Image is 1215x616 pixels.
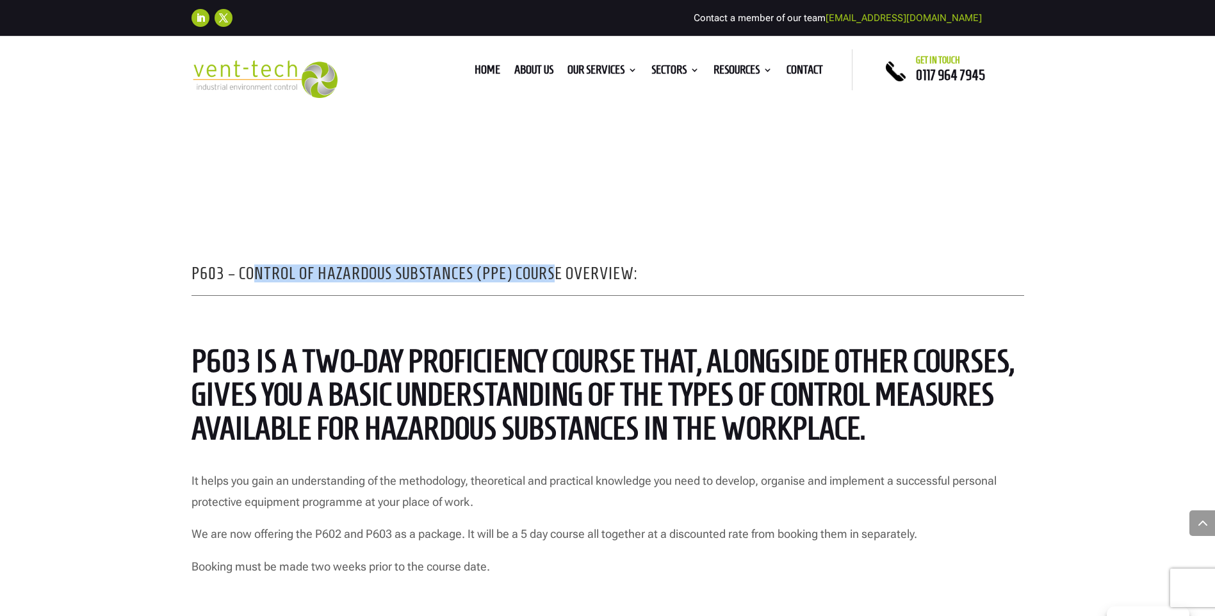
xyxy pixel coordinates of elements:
[215,9,232,27] a: Follow on X
[192,556,1024,577] p: Booking must be made two weeks prior to the course date.
[787,65,823,79] a: Contact
[192,343,1014,446] span: P603 is a two-day proficiency course that, alongside other courses, gives you a basic understandi...
[475,65,500,79] a: Home
[916,67,985,83] a: 0117 964 7945
[514,65,553,79] a: About us
[192,265,1024,288] h2: P603 – Control of hazardous Substances (PPE) Course Overview:
[651,65,699,79] a: Sectors
[192,471,1024,524] p: It helps you gain an understanding of the methodology, theoretical and practical knowledge you ne...
[916,55,960,65] span: Get in touch
[826,12,982,24] a: [EMAIL_ADDRESS][DOMAIN_NAME]
[192,60,338,98] img: 2023-09-27T08_35_16.549ZVENT-TECH---Clear-background
[192,524,1024,556] p: We are now offering the P602 and P603 as a package. It will be a 5 day course all together at a d...
[567,65,637,79] a: Our Services
[694,12,982,24] span: Contact a member of our team
[714,65,772,79] a: Resources
[192,9,209,27] a: Follow on LinkedIn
